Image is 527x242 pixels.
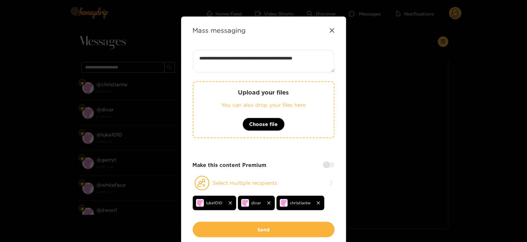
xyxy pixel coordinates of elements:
[193,222,335,237] button: Send
[193,161,267,169] strong: Make this content Premium
[280,199,288,207] img: no-avatar.png
[243,118,285,131] button: Choose file
[207,101,321,109] p: You can also drop your files here
[251,199,261,207] span: divar
[249,120,278,128] span: Choose file
[207,89,321,96] p: Upload your files
[241,199,249,207] img: no-avatar.png
[206,199,223,207] span: luke1010
[193,176,335,191] button: Select multiple recipients
[290,199,311,207] span: christianlw
[196,199,204,207] img: no-avatar.png
[193,26,246,34] strong: Mass messaging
